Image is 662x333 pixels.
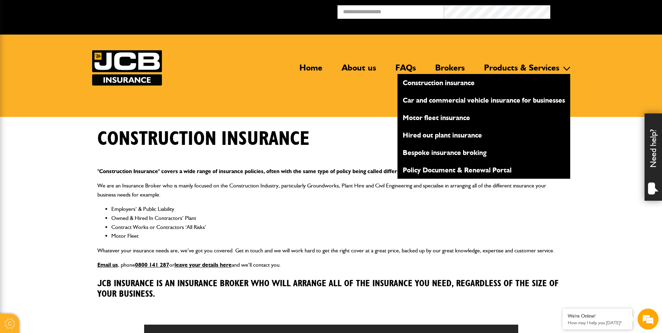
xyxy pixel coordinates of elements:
a: FAQs [390,62,421,79]
li: Motor Fleet [111,231,565,240]
p: , phone or and we’ll contact you. [97,260,565,269]
img: JCB Insurance Services logo [92,50,162,86]
a: Policy Document & Renewal Portal [397,164,570,176]
p: Whatever your insurance needs are, we’ve got you covered. Get in touch and we will work hard to g... [97,246,565,255]
h3: JCB Insurance is an Insurance Broker who will arrange all of the Insurance you need, regardless o... [97,279,565,300]
a: Brokers [430,62,470,79]
li: Employers’ & Public Liability [111,205,565,214]
a: Bespoke insurance broking [397,147,570,158]
li: Contract Works or Contractors ‘All Risks’ [111,223,565,232]
a: Email us [97,261,118,268]
a: JCB Insurance Services [92,50,162,86]
a: Hired out plant insurance [397,129,570,141]
a: About us [336,62,381,79]
a: Construction insurance [397,77,570,89]
p: We are an Insurance Broker who is mainly focused on the Construction Industry, particularly Groun... [97,181,565,199]
p: "Construction Insurance" covers a wide range of insurance policies, often with the same type of p... [97,167,565,176]
div: We're Online! [568,313,627,319]
li: Owned & Hired In Contractors’ Plant [111,214,565,223]
a: Products & Services [479,62,565,79]
a: 0800 141 287 [135,261,169,268]
button: Broker Login [550,5,657,16]
a: Car and commercial vehicle insurance for businesses [397,94,570,106]
a: Motor fleet insurance [397,112,570,124]
p: How may I help you today? [568,320,627,325]
a: Home [294,62,328,79]
div: Need help? [645,113,662,201]
h1: Construction insurance [97,127,310,151]
a: leave your details here [174,261,232,268]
